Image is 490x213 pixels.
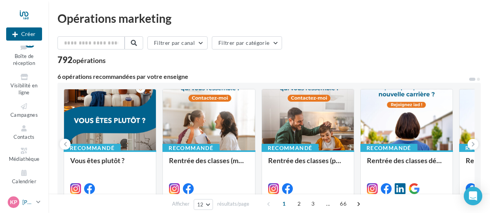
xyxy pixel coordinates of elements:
[6,40,42,68] a: Boîte de réception11
[212,36,282,49] button: Filtrer par catégorie
[147,36,208,49] button: Filtrer par canal
[6,101,42,119] a: Campagnes
[464,187,482,205] div: Open Intercom Messenger
[13,53,35,66] span: Boîte de réception
[293,198,305,210] span: 2
[64,144,121,152] div: Recommandé
[6,145,42,164] a: Médiathèque
[57,56,106,64] div: 792
[262,144,319,152] div: Recommandé
[9,156,40,162] span: Médiathèque
[10,198,17,206] span: KP
[57,73,468,80] div: 6 opérations recommandées par votre enseigne
[360,144,417,152] div: Recommandé
[6,27,42,41] button: Créer
[6,71,42,97] a: Visibilité en ligne
[57,12,481,24] div: Opérations marketing
[73,57,106,64] div: opérations
[6,167,42,186] a: Calendrier
[278,198,290,210] span: 1
[10,112,38,118] span: Campagnes
[12,178,36,184] span: Calendrier
[10,82,37,96] span: Visibilité en ligne
[162,144,220,152] div: Recommandé
[197,201,204,208] span: 12
[70,157,150,172] div: Vous êtes plutôt ?
[268,157,348,172] div: Rentrée des classes (père)
[6,123,42,141] a: Contacts
[22,198,33,206] p: [PERSON_NAME]
[169,157,248,172] div: Rentrée des classes (mère)
[217,200,249,208] span: résultats/page
[367,157,446,172] div: Rentrée des classes développement (conseillère)
[322,198,334,210] span: ...
[6,195,42,210] a: KP [PERSON_NAME]
[337,198,350,210] span: 66
[172,200,189,208] span: Afficher
[14,134,35,140] span: Contacts
[307,198,319,210] span: 3
[194,199,213,210] button: 12
[6,27,42,41] div: Nouvelle campagne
